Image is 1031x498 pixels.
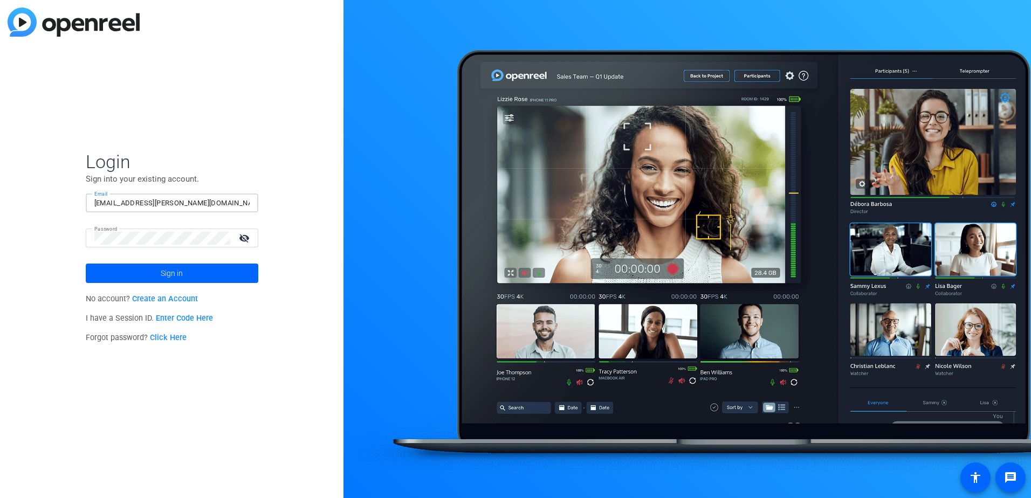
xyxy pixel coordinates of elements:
mat-label: Email [94,191,108,197]
mat-icon: accessibility [969,471,982,484]
a: Click Here [150,333,187,342]
span: Login [86,150,258,173]
mat-label: Password [94,226,118,232]
mat-icon: visibility_off [232,230,258,246]
span: Sign in [161,260,183,287]
span: I have a Session ID. [86,314,214,323]
span: No account? [86,294,198,303]
a: Create an Account [132,294,198,303]
button: Sign in [86,264,258,283]
p: Sign into your existing account. [86,173,258,185]
img: blue-gradient.svg [8,8,140,37]
mat-icon: message [1004,471,1017,484]
input: Enter Email Address [94,197,250,210]
a: Enter Code Here [156,314,213,323]
span: Forgot password? [86,333,187,342]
